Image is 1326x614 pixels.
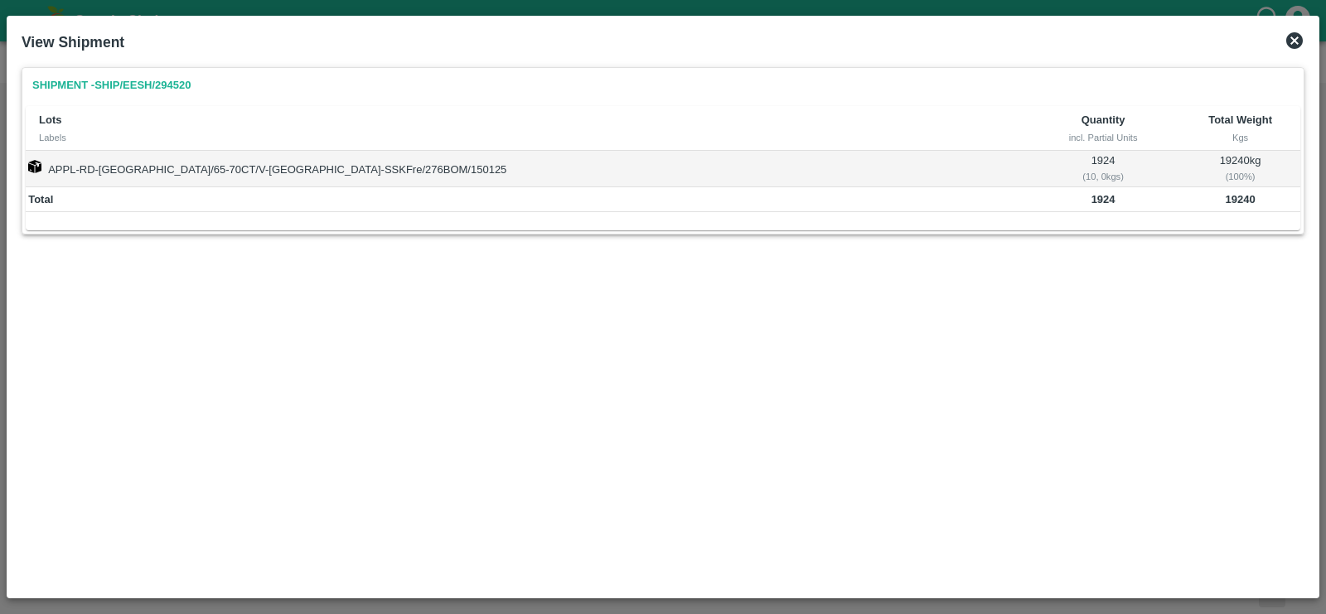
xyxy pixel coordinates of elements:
b: View Shipment [22,34,124,51]
b: Total [28,193,53,205]
b: Quantity [1082,114,1125,126]
b: Lots [39,114,61,126]
div: Kgs [1193,130,1287,145]
b: 1924 [1091,193,1115,205]
div: ( 10, 0 kgs) [1028,169,1178,184]
b: 19240 [1226,193,1256,205]
a: Shipment -SHIP/EESH/294520 [26,71,197,100]
td: APPL-RD-[GEOGRAPHIC_DATA]/65-70CT/V-[GEOGRAPHIC_DATA]-SSKFre/276BOM/150125 [26,151,1026,187]
b: Total Weight [1208,114,1272,126]
div: incl. Partial Units [1039,130,1167,145]
div: ( 100 %) [1183,169,1297,184]
div: Labels [39,130,1013,145]
td: 1924 [1026,151,1180,187]
td: 19240 kg [1180,151,1300,187]
img: box [28,160,41,173]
